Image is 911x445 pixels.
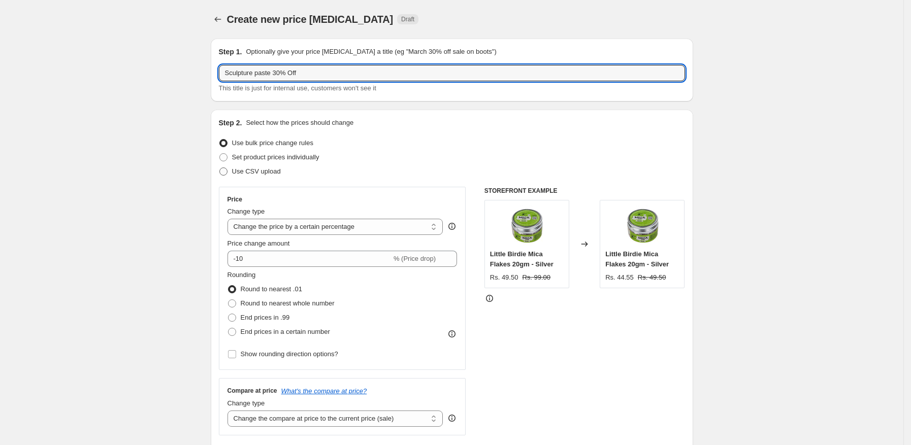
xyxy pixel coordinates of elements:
[227,239,290,247] span: Price change amount
[232,167,281,175] span: Use CSV upload
[219,118,242,128] h2: Step 2.
[401,15,414,23] span: Draft
[638,272,666,283] strike: Rs. 49.50
[219,65,685,81] input: 30% off holiday sale
[227,271,256,279] span: Rounding
[211,12,225,26] button: Price change jobs
[241,328,330,335] span: End prices in a certain number
[490,250,554,268] span: Little Birdie Mica Flakes 20gm - Silver
[447,221,457,231] div: help
[506,206,547,246] img: LBMM38530_3b91312b-384c-46f0-a8de-d83b62ee5284_80x.jpg
[219,47,242,57] h2: Step 1.
[219,84,376,92] span: This title is just for internal use, customers won't see it
[522,272,550,283] strike: Rs. 99.00
[447,413,457,423] div: help
[605,250,669,268] span: Little Birdie Mica Flakes 20gm - Silver
[246,47,496,57] p: Optionally give your price [MEDICAL_DATA] a title (eg "March 30% off sale on boots")
[241,314,290,321] span: End prices in .99
[241,350,338,358] span: Show rounding direction options?
[394,255,436,262] span: % (Price drop)
[241,299,335,307] span: Round to nearest whole number
[484,187,685,195] h6: STOREFRONT EXAMPLE
[227,208,265,215] span: Change type
[232,139,313,147] span: Use bulk price change rules
[490,272,518,283] div: Rs. 49.50
[281,387,367,395] button: What's the compare at price?
[227,387,277,395] h3: Compare at price
[622,206,663,246] img: LBMM38530_3b91312b-384c-46f0-a8de-d83b62ee5284_80x.jpg
[246,118,353,128] p: Select how the prices should change
[241,285,302,293] span: Round to nearest .01
[227,195,242,203] h3: Price
[227,399,265,407] span: Change type
[227,251,392,267] input: -15
[232,153,319,161] span: Set product prices individually
[605,272,634,283] div: Rs. 44.55
[227,14,394,25] span: Create new price [MEDICAL_DATA]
